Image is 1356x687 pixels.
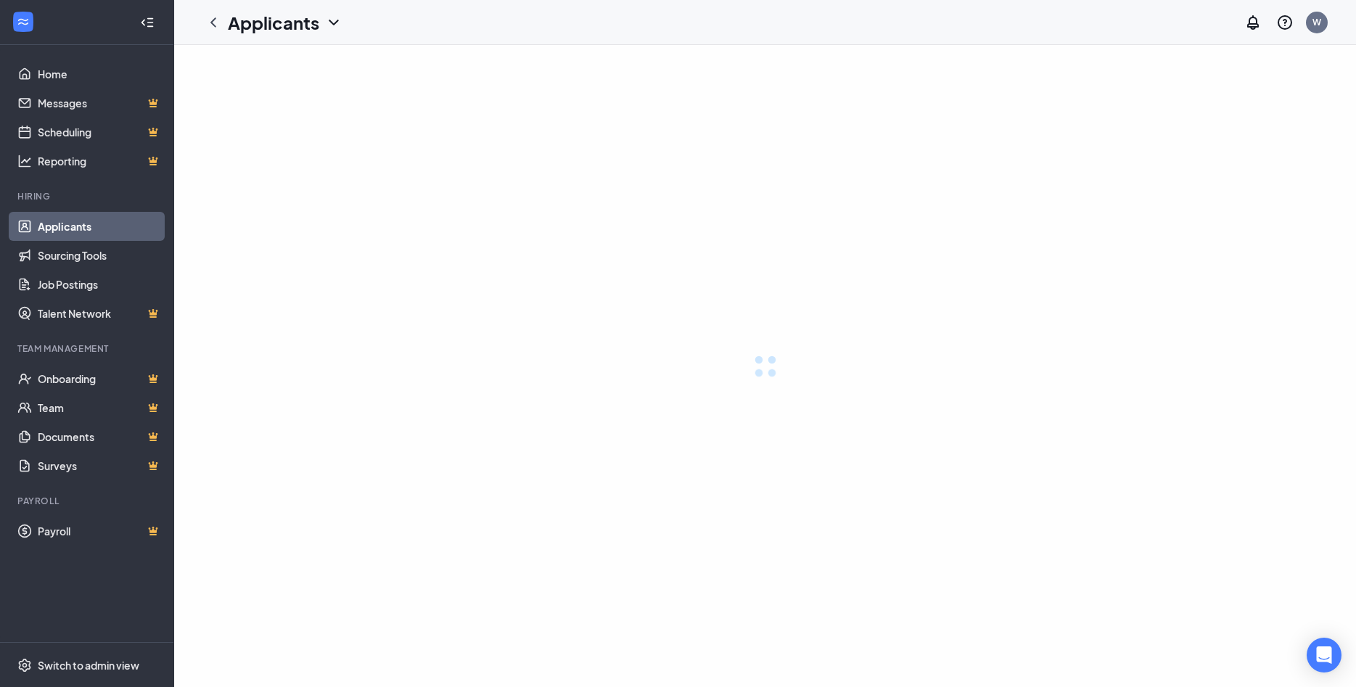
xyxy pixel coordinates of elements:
[38,393,162,422] a: TeamCrown
[228,10,319,35] h1: Applicants
[38,89,162,118] a: MessagesCrown
[38,59,162,89] a: Home
[38,241,162,270] a: Sourcing Tools
[17,342,159,355] div: Team Management
[38,299,162,328] a: Talent NetworkCrown
[17,658,32,672] svg: Settings
[16,15,30,29] svg: WorkstreamLogo
[38,517,162,546] a: PayrollCrown
[38,270,162,299] a: Job Postings
[1244,14,1262,31] svg: Notifications
[17,190,159,202] div: Hiring
[38,364,162,393] a: OnboardingCrown
[325,14,342,31] svg: ChevronDown
[17,495,159,507] div: Payroll
[205,14,222,31] svg: ChevronLeft
[38,422,162,451] a: DocumentsCrown
[1307,638,1341,672] div: Open Intercom Messenger
[38,451,162,480] a: SurveysCrown
[1312,16,1321,28] div: W
[38,118,162,147] a: SchedulingCrown
[38,212,162,241] a: Applicants
[38,147,162,176] a: ReportingCrown
[38,658,139,672] div: Switch to admin view
[1276,14,1294,31] svg: QuestionInfo
[140,15,155,30] svg: Collapse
